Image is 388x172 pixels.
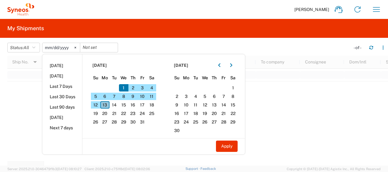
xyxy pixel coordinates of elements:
span: Fr [138,75,147,81]
input: Not set [42,43,80,52]
span: 3 [181,93,191,100]
span: 10 [138,93,147,100]
span: 4 [191,93,200,100]
span: Fr [219,75,228,81]
button: Status:All [7,43,40,52]
span: 16 [128,101,138,109]
span: Th [210,75,219,81]
span: Sa [147,75,156,81]
span: 7 [219,93,228,100]
span: 12 [91,101,100,109]
li: [DATE] [42,112,82,123]
span: Sa [228,75,238,81]
span: 11 [191,101,200,109]
span: 8 [228,93,238,100]
span: Su [172,75,182,81]
span: 18 [191,110,200,117]
span: 20 [100,110,110,117]
span: 13 [210,101,219,109]
span: 13 [100,101,110,109]
span: 24 [181,118,191,126]
span: 17 [138,101,147,109]
li: Last 90 days [42,102,82,112]
span: 27 [100,118,110,126]
span: 19 [200,110,210,117]
span: All [23,45,29,50]
span: 4 [147,84,156,91]
span: We [200,75,210,81]
span: 21 [219,110,228,117]
span: 22 [228,110,238,117]
button: Apply [216,141,238,152]
li: Last 30 Days [42,91,82,102]
span: 20 [210,110,219,117]
span: 5 [200,93,210,100]
span: Tu [110,75,119,81]
span: 8 [119,93,128,100]
span: 14 [110,101,119,109]
span: 26 [200,118,210,126]
span: 29 [228,118,238,126]
span: 1 [119,84,128,91]
span: 30 [128,118,138,126]
span: 23 [128,110,138,117]
span: Mo [181,75,191,81]
span: 27 [210,118,219,126]
span: 30 [172,127,182,134]
span: 1 [228,84,238,91]
span: 31 [138,118,147,126]
span: 10 [181,101,191,109]
span: Server: 2025.21.0-3046479f1b3 [7,167,82,171]
li: [DATE] [42,60,82,71]
span: Copyright © [DATE]-[DATE] Agistix Inc., All Rights Reserved [287,166,381,172]
span: 14 [219,101,228,109]
span: [PERSON_NAME] [294,7,329,12]
li: Last 7 Days [42,81,82,91]
span: Th [128,75,138,81]
span: 16 [172,110,182,117]
span: 11 [147,93,156,100]
input: Not set [80,43,118,52]
span: We [119,75,128,81]
h2: My Shipments [7,25,44,32]
span: 19 [91,110,100,117]
span: 18 [147,101,156,109]
span: 24 [138,110,147,117]
div: - of - [354,45,364,50]
span: [DATE] [174,63,188,68]
span: 9 [128,93,138,100]
span: 6 [210,93,219,100]
span: Su [91,75,100,81]
span: 26 [91,118,100,126]
span: [DATE] [92,63,107,68]
span: 29 [119,118,128,126]
span: 5 [91,93,100,100]
span: 21 [110,110,119,117]
span: 15 [228,101,238,109]
span: [DATE] 08:02:06 [124,167,150,171]
span: 9 [172,101,182,109]
span: 12 [200,101,210,109]
span: 28 [219,118,228,126]
span: 25 [191,118,200,126]
a: Feedback [200,167,216,170]
span: 15 [119,101,128,109]
span: 2 [128,84,138,91]
span: 28 [110,118,119,126]
span: 6 [100,93,110,100]
span: 3 [138,84,147,91]
span: 17 [181,110,191,117]
span: [DATE] 08:10:27 [57,167,82,171]
span: Client: 2025.21.0-c751f8d [84,167,150,171]
span: Tu [191,75,200,81]
span: 7 [110,93,119,100]
li: [DATE] [42,71,82,81]
span: 2 [172,93,182,100]
span: 25 [147,110,156,117]
span: 23 [172,118,182,126]
a: Support [185,167,201,170]
span: Mo [100,75,110,81]
li: Next 7 days [42,123,82,133]
span: 22 [119,110,128,117]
